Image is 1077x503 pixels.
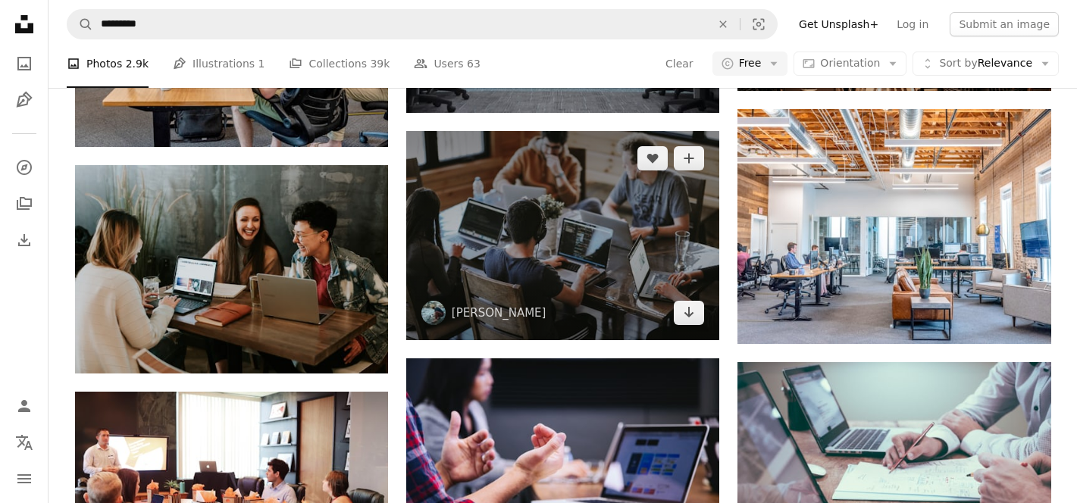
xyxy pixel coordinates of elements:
[9,225,39,255] a: Download History
[67,9,778,39] form: Find visuals sitewide
[75,262,388,276] a: three people sitting in front of table laughing together
[9,9,39,42] a: Home — Unsplash
[75,165,388,373] img: three people sitting in front of table laughing together
[939,57,977,69] span: Sort by
[9,48,39,79] a: Photos
[289,39,390,88] a: Collections 39k
[794,52,906,76] button: Orientation
[406,229,719,242] a: group of people using laptop computer
[790,12,888,36] a: Get Unsplash+
[712,52,788,76] button: Free
[467,55,481,72] span: 63
[739,56,762,71] span: Free
[820,57,880,69] span: Orientation
[370,55,390,72] span: 39k
[740,10,777,39] button: Visual search
[950,12,1059,36] button: Submit an image
[9,152,39,183] a: Explore
[674,301,704,325] a: Download
[913,52,1059,76] button: Sort byRelevance
[737,459,1050,473] a: person holding pencil near laptop computer
[939,56,1032,71] span: Relevance
[258,55,265,72] span: 1
[406,131,719,340] img: group of people using laptop computer
[9,427,39,458] button: Language
[737,219,1050,233] a: man in blue dress shirt sitting on rolling chair inside room with monitors
[173,39,265,88] a: Illustrations 1
[737,109,1050,344] img: man in blue dress shirt sitting on rolling chair inside room with monitors
[67,10,93,39] button: Search Unsplash
[674,146,704,170] button: Add to Collection
[9,464,39,494] button: Menu
[9,391,39,421] a: Log in / Sign up
[665,52,694,76] button: Clear
[75,489,388,502] a: man standing in front of people sitting beside table with laptop computers
[888,12,938,36] a: Log in
[9,189,39,219] a: Collections
[414,39,481,88] a: Users 63
[706,10,740,39] button: Clear
[421,301,446,325] img: Go to Annie Spratt's profile
[637,146,668,170] button: Like
[9,85,39,115] a: Illustrations
[406,455,719,469] a: black smartphone near person
[452,305,546,320] a: [PERSON_NAME]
